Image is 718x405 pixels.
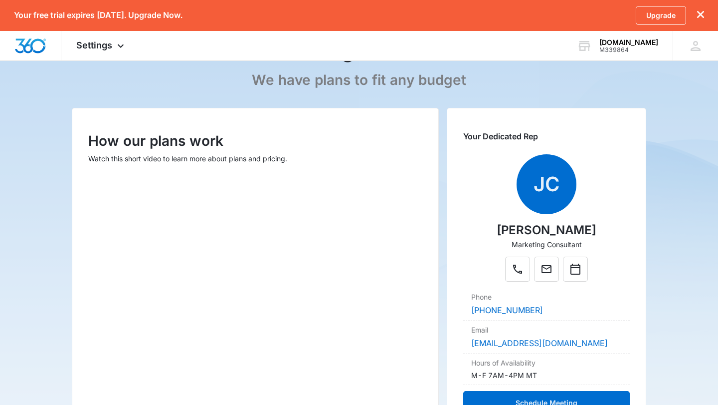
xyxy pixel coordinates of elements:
div: account id [599,46,658,53]
p: Your Dedicated Rep [463,130,630,142]
div: Email[EMAIL_ADDRESS][DOMAIN_NAME] [463,321,630,354]
button: Calendar [563,257,588,282]
button: Mail [534,257,559,282]
iframe: To enrich screen reader interactions, please activate Accessibility in Grammarly extension settings [88,174,422,362]
button: Phone [505,257,530,282]
p: M-F 7AM-4PM MT [471,370,537,381]
a: [PHONE_NUMBER] [471,305,543,315]
span: JC [517,154,576,214]
a: [EMAIL_ADDRESS][DOMAIN_NAME] [471,338,608,348]
div: Settings [61,31,142,60]
dt: Phone [471,292,622,302]
p: How our plans work [88,130,422,151]
p: Marketing Consultant [512,239,582,250]
p: We have plans to fit any budget [252,71,466,89]
p: [PERSON_NAME] [497,221,596,239]
p: Your free trial expires [DATE]. Upgrade Now. [14,10,182,20]
div: account name [599,38,658,46]
span: Settings [76,40,112,50]
div: Phone[PHONE_NUMBER] [463,288,630,321]
dt: Email [471,325,622,335]
div: Hours of AvailabilityM-F 7AM-4PM MT [463,354,630,385]
a: Upgrade [636,6,686,25]
button: dismiss this dialog [697,10,704,20]
dt: Hours of Availability [471,358,622,368]
p: Watch this short video to learn more about plans and pricing. [88,153,422,164]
